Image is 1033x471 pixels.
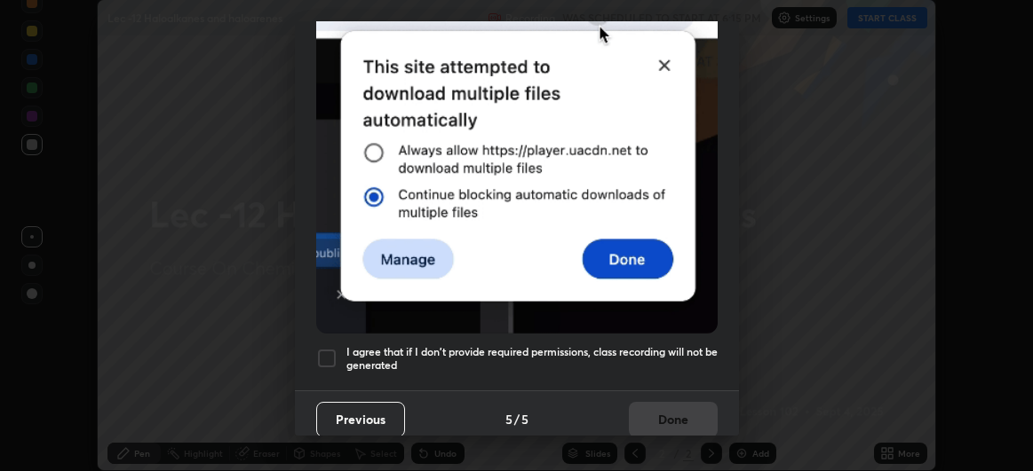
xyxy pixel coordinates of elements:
h5: I agree that if I don't provide required permissions, class recording will not be generated [346,345,718,373]
h4: / [514,410,520,428]
button: Previous [316,402,405,437]
h4: 5 [505,410,513,428]
h4: 5 [521,410,528,428]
